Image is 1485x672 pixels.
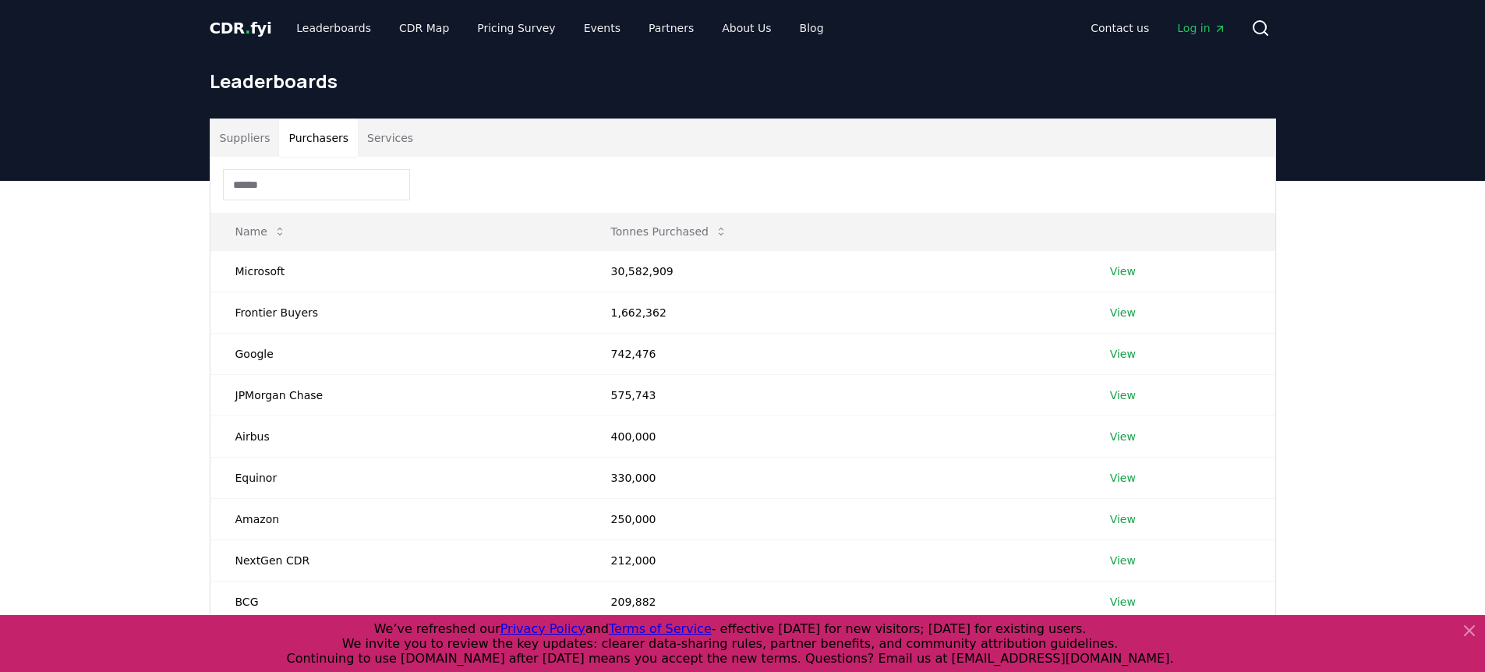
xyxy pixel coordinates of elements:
[210,19,272,37] span: CDR fyi
[210,333,586,374] td: Google
[210,292,586,333] td: Frontier Buyers
[1110,263,1136,279] a: View
[210,498,586,539] td: Amazon
[1078,14,1161,42] a: Contact us
[284,14,836,42] nav: Main
[245,19,250,37] span: .
[210,17,272,39] a: CDR.fyi
[210,374,586,416] td: JPMorgan Chase
[210,539,586,581] td: NextGen CDR
[1177,20,1225,36] span: Log in
[586,292,1085,333] td: 1,662,362
[586,457,1085,498] td: 330,000
[279,119,358,157] button: Purchasers
[586,581,1085,622] td: 209,882
[1110,553,1136,568] a: View
[571,14,633,42] a: Events
[787,14,836,42] a: Blog
[223,216,299,247] button: Name
[210,416,586,457] td: Airbus
[586,374,1085,416] td: 575,743
[210,457,586,498] td: Equinor
[599,216,740,247] button: Tonnes Purchased
[1110,594,1136,610] a: View
[586,250,1085,292] td: 30,582,909
[1110,346,1136,362] a: View
[358,119,423,157] button: Services
[210,69,1276,94] h1: Leaderboards
[709,14,783,42] a: About Us
[1165,14,1238,42] a: Log in
[1110,387,1136,403] a: View
[586,333,1085,374] td: 742,476
[1110,305,1136,320] a: View
[1110,429,1136,444] a: View
[586,539,1085,581] td: 212,000
[387,14,461,42] a: CDR Map
[586,498,1085,539] td: 250,000
[284,14,384,42] a: Leaderboards
[1110,511,1136,527] a: View
[636,14,706,42] a: Partners
[1078,14,1238,42] nav: Main
[586,416,1085,457] td: 400,000
[210,581,586,622] td: BCG
[1110,470,1136,486] a: View
[210,119,280,157] button: Suppliers
[210,250,586,292] td: Microsoft
[465,14,567,42] a: Pricing Survey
